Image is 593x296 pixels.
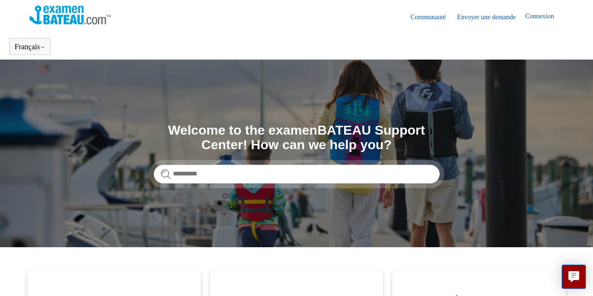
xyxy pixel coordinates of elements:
[411,12,455,22] a: Communauté
[457,12,525,22] a: Envoyer une demande
[562,265,586,289] button: Live chat
[15,43,45,51] button: Français
[154,165,440,183] input: Rechercher
[154,123,440,152] h1: Welcome to the examenBATEAU Support Center! How can we help you?
[30,6,111,24] img: Page d’accueil du Centre d’aide Examen Bateau
[525,11,563,23] a: Connexion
